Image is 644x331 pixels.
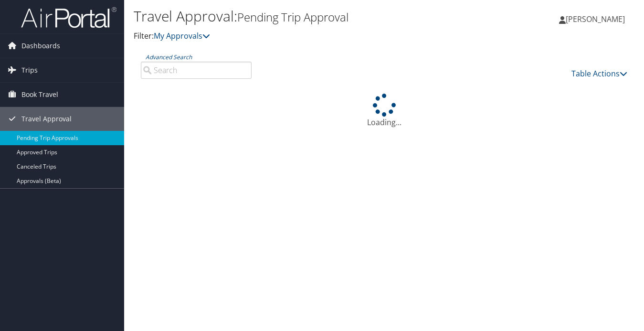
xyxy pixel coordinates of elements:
span: Travel Approval [21,107,72,131]
img: airportal-logo.png [21,6,116,29]
div: Loading... [134,94,634,128]
a: [PERSON_NAME] [559,5,634,33]
span: Trips [21,58,38,82]
a: Advanced Search [146,53,192,61]
input: Advanced Search [141,62,252,79]
span: Dashboards [21,34,60,58]
small: Pending Trip Approval [237,9,348,25]
a: Table Actions [571,68,627,79]
span: [PERSON_NAME] [566,14,625,24]
a: My Approvals [154,31,210,41]
h1: Travel Approval: [134,6,467,26]
span: Book Travel [21,83,58,107]
p: Filter: [134,30,467,43]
